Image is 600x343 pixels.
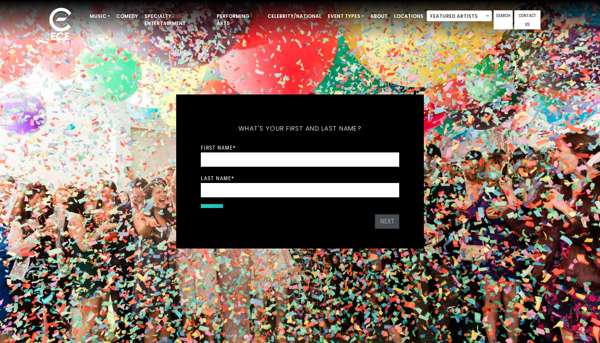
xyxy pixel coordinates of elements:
a: Event Types [325,10,367,23]
label: Last Name [201,175,234,182]
span: Featured Artists [427,11,492,22]
img: ece_new_logo_whitev2-1.png [40,6,80,44]
h5: What's your first and last name? [201,114,399,143]
span: Featured Artists [427,10,492,21]
a: Celebrity/National [264,10,325,23]
a: Specialty Entertainment [141,10,213,30]
a: Comedy [113,10,141,23]
a: Contact Us [514,10,540,29]
label: First Name [201,144,236,151]
a: About [367,10,391,23]
a: Locations [391,10,427,23]
a: Performing Arts [213,10,264,30]
a: Music [87,10,113,23]
a: Search [494,10,513,29]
